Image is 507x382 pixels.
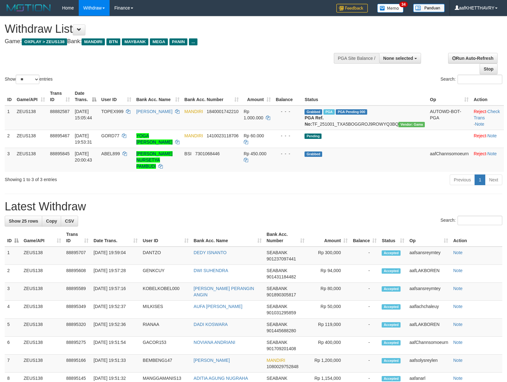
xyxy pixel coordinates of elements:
td: 88895275 [64,337,91,355]
td: ZEUS138 [21,319,64,337]
span: MANDIRI [82,38,105,45]
span: Accepted [382,358,401,363]
span: 88882587 [50,109,70,114]
td: - [350,337,379,355]
td: RIANAA [140,319,191,337]
td: · · [471,105,504,130]
label: Show entries [5,75,53,84]
td: ZEUS138 [21,283,64,301]
span: SEABANK [267,376,288,381]
td: 2 [5,130,14,148]
span: Marked by aafnoeunsreypich [323,109,334,115]
td: 88895707 [64,247,91,265]
span: BTN [106,38,120,45]
span: Copy 7301068446 to clipboard [195,151,220,156]
th: Date Trans.: activate to sort column descending [72,88,99,105]
span: Accepted [382,250,401,256]
span: Pending [305,134,322,139]
span: Rp 1.000.000 [244,109,263,120]
td: 88895608 [64,265,91,283]
td: [DATE] 19:51:33 [91,355,140,373]
a: [PERSON_NAME] [194,358,230,363]
td: aafsolysreylen [407,355,451,373]
a: Reject [474,151,486,156]
th: Amount: activate to sort column ascending [241,88,273,105]
a: Run Auto-Refresh [448,53,498,64]
a: DEDY ISNANTO [194,250,227,255]
td: 2 [5,265,21,283]
a: Copy [42,216,61,226]
span: None selected [383,56,413,61]
span: Copy 901709201408 to clipboard [267,346,296,351]
th: Status [302,88,427,105]
a: Note [453,286,463,291]
span: SEABANK [267,304,288,309]
span: BSI [185,151,192,156]
th: User ID: activate to sort column ascending [99,88,134,105]
h4: Game: Bank: [5,38,332,45]
td: GACOR153 [140,337,191,355]
span: Copy 901445688280 to clipboard [267,328,296,333]
input: Search: [458,75,502,84]
td: 88895589 [64,283,91,301]
a: [PERSON_NAME] NURSETYA PAMBUDI [136,151,173,169]
div: - - - [276,133,300,139]
th: Op: activate to sort column ascending [427,88,471,105]
span: ABEL899 [101,151,120,156]
span: MANDIRI [185,133,203,138]
td: GENKCUY [140,265,191,283]
span: Copy 901890305817 to clipboard [267,292,296,297]
a: Note [487,133,497,138]
td: Rp 50,000 [307,301,350,319]
a: Reject [474,133,486,138]
span: MEGA [150,38,168,45]
span: MANDIRI [267,358,285,363]
span: Copy [46,219,57,224]
th: User ID: activate to sort column ascending [140,229,191,247]
span: CSV [65,219,74,224]
td: - [350,319,379,337]
td: aaflachchaleuy [407,301,451,319]
h1: Withdraw List [5,23,332,35]
td: - [350,247,379,265]
span: PANIN [169,38,187,45]
td: DANTZO [140,247,191,265]
td: · [471,130,504,148]
td: ZEUS138 [21,355,64,373]
td: Rp 400,000 [307,337,350,355]
img: MOTION_logo.png [5,3,53,13]
th: Date Trans.: activate to sort column ascending [91,229,140,247]
th: Action [471,88,504,105]
td: aafLAKBOREN [407,319,451,337]
a: YOGA [PERSON_NAME] [136,133,173,145]
th: ID [5,88,14,105]
a: Stop [480,64,498,74]
span: SEABANK [267,250,288,255]
th: Bank Acc. Number: activate to sort column ascending [264,229,307,247]
a: Note [453,250,463,255]
span: SEABANK [267,286,288,291]
td: aafsansreymtey [407,283,451,301]
td: aafLAKBOREN [407,265,451,283]
td: [DATE] 19:51:54 [91,337,140,355]
td: 1 [5,105,14,130]
span: Rp 450.000 [244,151,266,156]
td: 5 [5,319,21,337]
td: BEMBENG147 [140,355,191,373]
a: Check Trans [474,109,500,120]
a: Show 25 rows [5,216,42,226]
a: AUFA [PERSON_NAME] [194,304,242,309]
span: Copy 1410023118706 to clipboard [207,133,238,138]
span: TOPEX999 [101,109,124,114]
span: GORD77 [101,133,120,138]
td: 88895320 [64,319,91,337]
img: panduan.png [413,4,445,12]
span: Copy 901031295859 to clipboard [267,310,296,315]
td: MILKISES [140,301,191,319]
th: Bank Acc. Number: activate to sort column ascending [182,88,241,105]
td: 4 [5,301,21,319]
span: PGA Pending [336,109,367,115]
td: aafChannsomoeurn [407,337,451,355]
label: Search: [441,216,502,225]
td: Rp 1,200,000 [307,355,350,373]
